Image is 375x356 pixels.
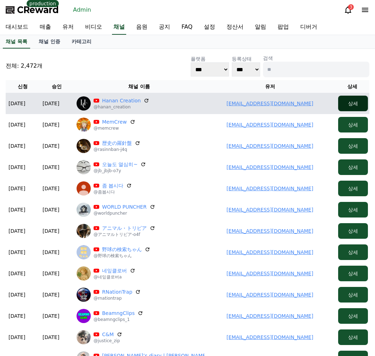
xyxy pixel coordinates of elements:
[102,225,147,232] a: アニマル・トリビア
[112,20,126,35] a: 채널
[338,266,368,281] button: 상세
[94,168,146,174] p: @jb_jbjb-o7y
[338,287,368,303] button: 상세
[94,295,141,301] p: @rnationtrap
[9,291,25,298] p: [DATE]
[221,20,249,35] a: 정산서
[9,206,25,213] p: [DATE]
[33,35,66,49] a: 채널 인증
[94,125,135,131] p: @memcrew
[226,207,313,213] a: [EMAIL_ADDRESS][DOMAIN_NAME]
[102,310,135,317] a: BeamngClips
[47,225,91,242] a: Messages
[94,232,155,237] p: @アニマルトリビア-o4f
[226,186,313,191] a: [EMAIL_ADDRESS][DOMAIN_NAME]
[6,62,43,70] p: 전체: 2,472개
[102,331,114,338] a: C&M
[9,142,25,149] p: [DATE]
[226,292,313,298] a: [EMAIL_ADDRESS][DOMAIN_NAME]
[43,312,59,320] p: [DATE]
[2,225,47,242] a: Home
[9,227,25,234] p: [DATE]
[102,246,142,253] a: 野球の検索ちゃん
[91,225,136,242] a: Settings
[226,228,313,234] a: [EMAIL_ADDRESS][DOMAIN_NAME]
[176,20,198,35] a: FAQ
[338,186,368,191] a: 상세
[94,338,122,344] p: @justice_zip
[102,288,132,295] a: RNationTrap
[43,334,59,341] p: [DATE]
[338,207,368,213] a: 상세
[9,249,25,256] p: [DATE]
[77,203,91,217] img: WORLD PUNCHER
[226,271,313,276] a: [EMAIL_ADDRESS][DOMAIN_NAME]
[77,245,91,259] img: 野球の検索ちゃん
[43,206,59,213] p: [DATE]
[105,235,122,241] span: Settings
[94,147,140,152] p: @rasinnban-j4q
[102,140,132,147] a: 歴史の羅針盤
[6,80,40,93] th: 신청
[66,35,97,49] a: 카테고리
[338,117,368,132] button: 상세
[77,181,91,196] img: 좀 봅시다
[43,100,59,107] p: [DATE]
[338,292,368,298] a: 상세
[6,4,59,16] a: CReward
[338,313,368,319] a: 상세
[338,329,368,345] button: 상세
[17,4,59,16] span: CReward
[40,80,74,93] th: 승인
[338,308,368,324] button: 상세
[338,96,368,111] button: 상세
[226,143,313,149] a: [EMAIL_ADDRESS][DOMAIN_NAME]
[102,267,127,274] a: 네잎클로버
[70,4,94,16] a: Admin
[77,330,91,344] img: C&M
[77,139,91,153] img: 歴史の羅針盤
[102,97,141,104] a: Hanan Creation
[77,288,91,302] img: RNationTrap
[344,6,352,14] a: 3
[338,334,368,340] a: 상세
[94,253,150,259] p: @野球の検索ちゃん
[74,80,205,93] th: 채널 이름
[226,101,313,106] a: [EMAIL_ADDRESS][DOMAIN_NAME]
[348,4,354,10] div: 3
[43,270,59,277] p: [DATE]
[94,104,149,110] p: @hanan_creation
[57,20,79,35] a: 유저
[338,228,368,234] a: 상세
[77,224,91,238] img: アニマル・トリビア
[43,227,59,234] p: [DATE]
[94,274,135,280] p: @네잎클로버a
[77,160,91,174] img: 오늘도 열심히~
[338,271,368,276] a: 상세
[226,122,313,128] a: [EMAIL_ADDRESS][DOMAIN_NAME]
[338,143,368,149] a: 상세
[272,20,295,35] a: 팝업
[102,182,123,189] a: 좀 봅시다
[77,309,91,323] img: BeamngClips
[9,100,25,107] p: [DATE]
[295,20,323,35] a: 디버거
[43,142,59,149] p: [DATE]
[43,249,59,256] p: [DATE]
[43,291,59,298] p: [DATE]
[102,203,147,210] a: WORLD PUNCHER
[43,121,59,128] p: [DATE]
[338,159,368,175] button: 상세
[226,334,313,340] a: [EMAIL_ADDRESS][DOMAIN_NAME]
[338,164,368,170] a: 상세
[43,164,59,171] p: [DATE]
[205,80,335,93] th: 유저
[9,312,25,320] p: [DATE]
[3,35,30,49] a: 채널 목록
[338,223,368,239] button: 상세
[338,181,368,196] button: 상세
[263,55,369,62] p: 검색
[94,189,132,195] p: @좀봅시다
[338,244,368,260] button: 상세
[249,20,272,35] a: 알림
